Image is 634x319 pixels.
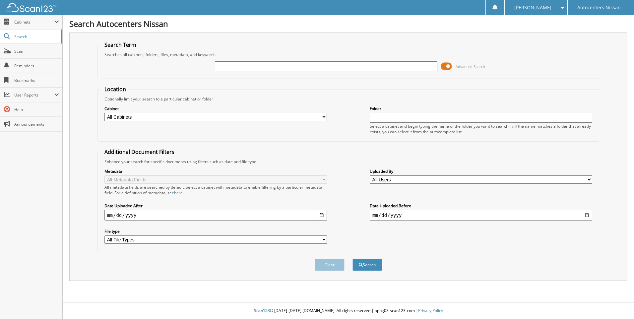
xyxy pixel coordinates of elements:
span: Scan [14,48,59,54]
span: Announcements [14,121,59,127]
label: Date Uploaded After [104,203,327,209]
label: Uploaded By [370,168,592,174]
span: Autocenters Nissan [577,6,621,10]
div: All metadata fields are searched by default. Select a cabinet with metadata to enable filtering b... [104,184,327,196]
a: Privacy Policy [418,308,443,313]
label: File type [104,228,327,234]
span: Reminders [14,63,59,69]
legend: Additional Document Filters [101,148,178,156]
button: Search [352,259,382,271]
span: [PERSON_NAME] [514,6,551,10]
div: Enhance your search for specific documents using filters such as date and file type. [101,159,596,164]
span: Help [14,107,59,112]
span: Advanced Search [456,64,485,69]
div: Select a cabinet and begin typing the name of the folder you want to search in. If the name match... [370,123,592,135]
span: Search [14,34,58,39]
div: Searches all cabinets, folders, files, metadata, and keywords [101,52,596,57]
h1: Search Autocenters Nissan [69,18,627,29]
label: Metadata [104,168,327,174]
button: Clear [315,259,345,271]
span: User Reports [14,92,54,98]
label: Date Uploaded Before [370,203,592,209]
input: end [370,210,592,221]
input: start [104,210,327,221]
legend: Search Term [101,41,140,48]
span: Scan123 [254,308,270,313]
a: here [174,190,183,196]
span: Bookmarks [14,78,59,83]
span: Cabinets [14,19,54,25]
img: scan123-logo-white.svg [7,3,56,12]
label: Cabinet [104,106,327,111]
legend: Location [101,86,129,93]
div: © [DATE]-[DATE] [DOMAIN_NAME]. All rights reserved | appg03-scan123-com | [63,303,634,319]
div: Optionally limit your search to a particular cabinet or folder [101,96,596,102]
label: Folder [370,106,592,111]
